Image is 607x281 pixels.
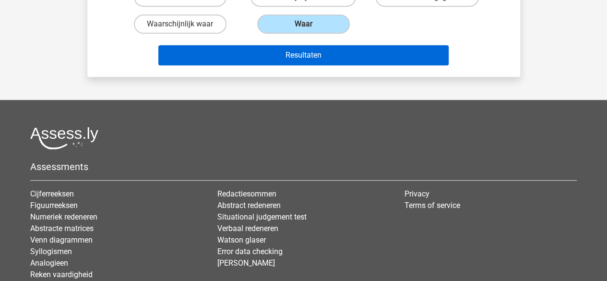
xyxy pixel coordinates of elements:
a: Privacy [404,189,429,198]
h5: Assessments [30,161,577,172]
a: Analogieen [30,258,68,268]
a: Figuurreeksen [30,201,78,210]
a: Reken vaardigheid [30,270,93,279]
button: Resultaten [158,45,449,65]
a: Syllogismen [30,247,72,256]
a: Terms of service [404,201,460,210]
a: Redactiesommen [217,189,276,198]
a: Abstract redeneren [217,201,281,210]
label: Waarschijnlijk waar [134,14,226,34]
a: [PERSON_NAME] [217,258,275,268]
a: Venn diagrammen [30,235,93,244]
a: Cijferreeksen [30,189,74,198]
a: Watson glaser [217,235,266,244]
a: Numeriek redeneren [30,212,97,221]
label: Waar [257,14,350,34]
a: Verbaal redeneren [217,224,278,233]
a: Abstracte matrices [30,224,94,233]
a: Error data checking [217,247,283,256]
a: Situational judgement test [217,212,307,221]
img: Assessly logo [30,127,98,149]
